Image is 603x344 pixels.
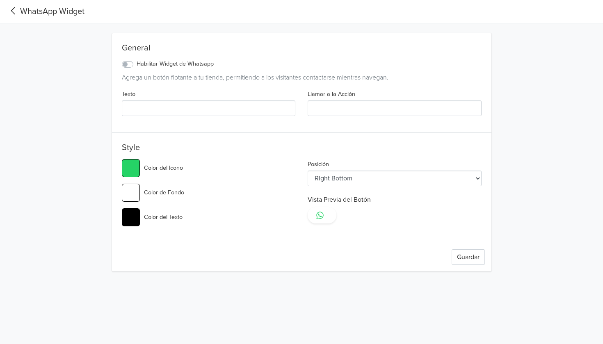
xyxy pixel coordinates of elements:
[308,196,482,204] h6: Vista Previa del Botón
[122,143,482,156] h5: Style
[144,164,183,173] label: Color del Icono
[452,249,485,265] button: Guardar
[7,5,85,18] a: WhatsApp Widget
[144,213,183,222] label: Color del Texto
[122,90,135,99] label: Texto
[308,90,355,99] label: Llamar a la Acción
[122,73,482,82] div: Agrega un botón flotante a tu tienda, permitiendo a los visitantes contactarse mientras navegan.
[144,188,184,197] label: Color de Fondo
[308,160,329,169] label: Posición
[137,59,214,68] label: Habilitar Widget de Whatsapp
[122,43,482,56] div: General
